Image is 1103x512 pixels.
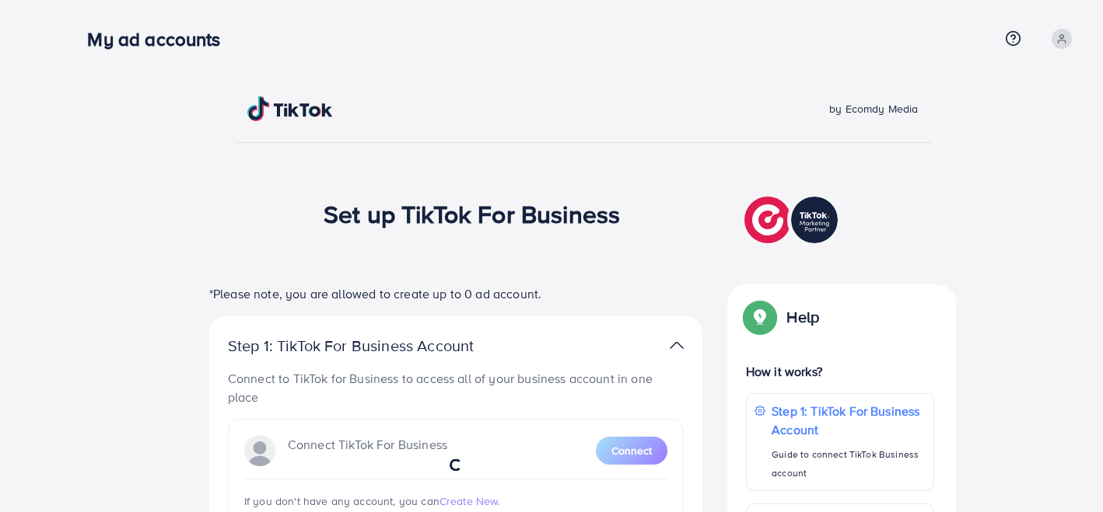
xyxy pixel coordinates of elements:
[324,199,620,228] h1: Set up TikTok For Business
[746,303,774,331] img: Popup guide
[670,334,684,357] img: TikTok partner
[228,336,523,355] p: Step 1: TikTok For Business Account
[772,445,926,482] p: Guide to connect TikTok Business account
[772,402,926,439] p: Step 1: TikTok For Business Account
[209,284,702,303] p: *Please note, you are allowed to create up to 0 ad account.
[87,28,233,51] h3: My ad accounts
[746,362,935,381] p: How it works?
[247,96,333,121] img: TikTok
[829,101,918,117] span: by Ecomdy Media
[786,308,819,326] p: Help
[744,193,842,247] img: TikTok partner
